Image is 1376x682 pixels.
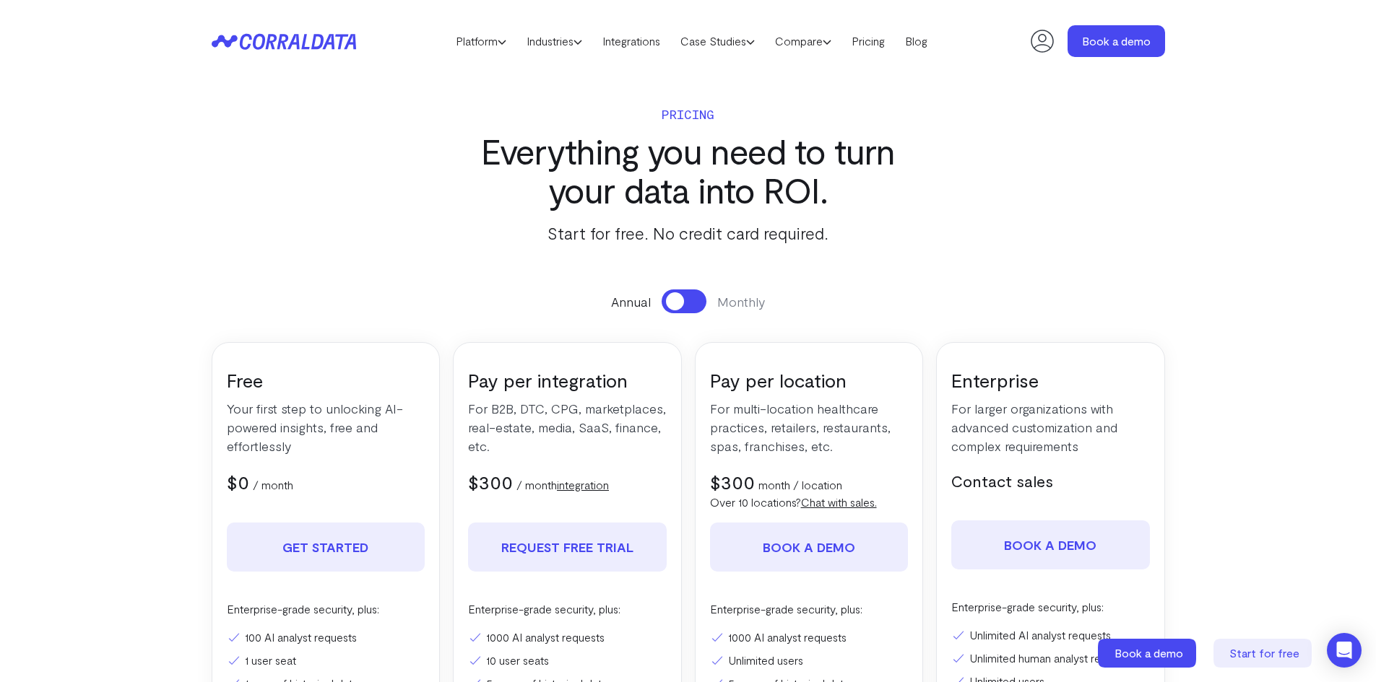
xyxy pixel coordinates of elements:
[446,30,516,52] a: Platform
[227,652,425,669] li: 1 user seat
[951,399,1150,455] p: For larger organizations with advanced customization and complex requirements
[468,523,667,572] a: REQUEST FREE TRIAL
[468,399,667,455] p: For B2B, DTC, CPG, marketplaces, real-estate, media, SaaS, finance, etc.
[227,399,425,455] p: Your first step to unlocking AI-powered insights, free and effortlessly
[710,652,909,669] li: Unlimited users
[710,523,909,572] a: Book a demo
[895,30,938,52] a: Blog
[841,30,895,52] a: Pricing
[951,598,1150,616] p: Enterprise-grade security, plus:
[951,470,1150,491] h5: Contact sales
[951,626,1150,644] li: Unlimited AI analyst requests
[454,220,923,246] p: Start for free. No credit card required.
[516,476,609,494] p: / month
[758,476,842,494] p: month / location
[710,471,755,493] span: $300
[710,494,909,511] p: Over 10 locations?
[468,368,667,392] h3: Pay per integration
[1229,646,1299,660] span: Start for free
[1115,646,1183,660] span: Book a demo
[227,471,249,493] span: $0
[801,495,877,509] a: Chat with sales.
[710,600,909,618] p: Enterprise-grade security, plus:
[710,629,909,646] li: 1000 AI analyst requests
[592,30,670,52] a: Integrations
[557,478,609,491] a: integration
[951,650,1150,667] li: Unlimited human analyst requests
[227,600,425,618] p: Enterprise-grade security, plus:
[951,368,1150,392] h3: Enterprise
[710,399,909,455] p: For multi-location healthcare practices, retailers, restaurants, spas, franchises, etc.
[227,629,425,646] li: 100 AI analyst requests
[765,30,841,52] a: Compare
[1068,25,1165,57] a: Book a demo
[951,520,1150,569] a: Book a demo
[468,471,513,493] span: $300
[1213,639,1315,668] a: Start for free
[253,476,293,494] p: / month
[468,600,667,618] p: Enterprise-grade security, plus:
[1327,633,1362,668] div: Open Intercom Messenger
[468,652,667,669] li: 10 user seats
[611,292,651,311] span: Annual
[670,30,765,52] a: Case Studies
[227,368,425,392] h3: Free
[454,104,923,124] p: Pricing
[516,30,592,52] a: Industries
[227,523,425,572] a: Get Started
[468,629,667,646] li: 1000 AI analyst requests
[1098,639,1199,668] a: Book a demo
[454,131,923,209] h3: Everything you need to turn your data into ROI.
[710,368,909,392] h3: Pay per location
[717,292,765,311] span: Monthly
